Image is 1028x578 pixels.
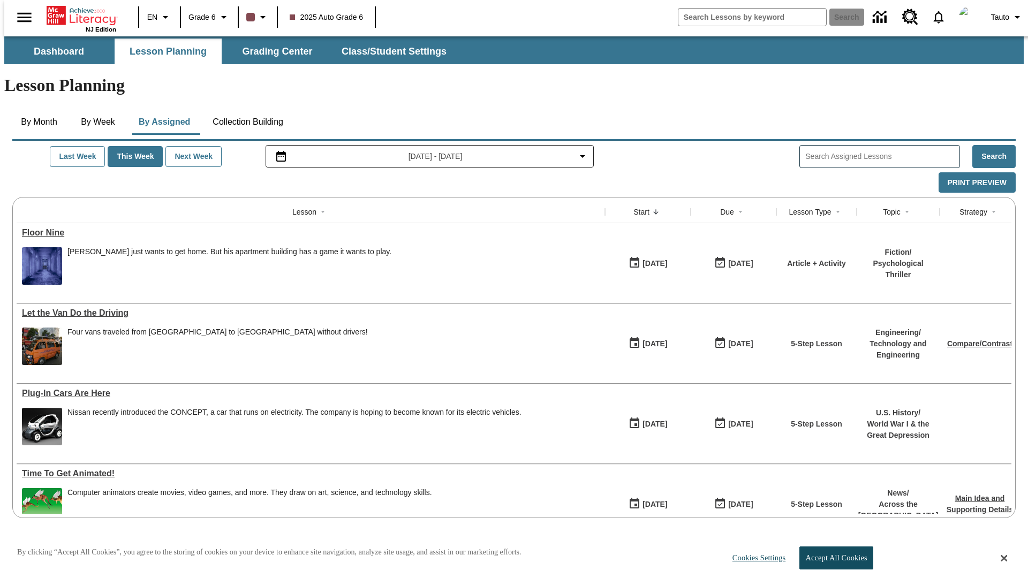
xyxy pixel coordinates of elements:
[270,150,589,163] button: Select the date range menu item
[333,39,455,64] button: Class/Student Settings
[242,7,274,27] button: Class color is dark brown. Change class color
[959,6,980,28] img: Avatar
[710,333,757,354] button: 10/13/25: Last day the lesson can be accessed
[723,547,790,569] button: Cookies Settings
[22,469,600,478] a: Time To Get Animated!, Lessons
[625,494,671,514] button: 10/13/25: First time the lesson was available
[959,207,987,217] div: Strategy
[22,228,600,238] div: Floor Nine
[991,12,1009,23] span: Tauto
[86,26,116,33] span: NJ Edition
[805,149,959,164] input: Search Assigned Lessons
[242,45,312,58] span: Grading Center
[720,207,734,217] div: Due
[290,12,364,23] span: 2025 Auto Grade 6
[642,498,667,511] div: [DATE]
[728,337,753,351] div: [DATE]
[12,109,66,135] button: By Month
[862,258,934,280] p: Psychological Thriller
[734,206,747,218] button: Sort
[789,207,831,217] div: Lesson Type
[625,414,671,434] button: 10/13/25: First time the lesson was available
[22,488,62,526] img: Four kangaroos with white wings, on a green background and flying over a field of yellow plants.
[642,417,667,431] div: [DATE]
[710,253,757,273] button: 10/13/25: Last day the lesson can be accessed
[22,308,600,318] div: Let the Van Do the Driving
[925,3,953,31] a: Notifications
[17,547,521,558] p: By clicking “Accept All Cookies”, you agree to the storing of cookies on your device to enhance s...
[862,338,934,361] p: Technology and Engineering
[799,546,873,569] button: Accept All Cookies
[47,4,116,33] div: Home
[625,333,671,354] button: 10/13/25: First time the lesson was available
[22,247,62,285] img: A gloomy hallway leads to an old elevator on a run-down floor of an apartment building
[147,12,157,23] span: EN
[409,151,463,162] span: [DATE] - [DATE]
[972,145,1016,168] button: Search
[987,7,1028,27] button: Profile/Settings
[862,327,934,338] p: Engineering /
[987,206,1000,218] button: Sort
[22,328,62,365] img: A driverless van with passengers driving down a street.
[858,499,939,521] p: Across the [GEOGRAPHIC_DATA]
[642,257,667,270] div: [DATE]
[67,488,432,497] div: Computer animators create movies, video games, and more. They draw on art, science, and technolog...
[34,45,84,58] span: Dashboard
[791,338,842,349] p: 5-Step Lesson
[188,12,216,23] span: Grade 6
[678,9,826,26] input: search field
[947,494,1013,514] a: Main Idea and Supporting Details
[142,7,177,27] button: Language: EN, Select a language
[710,414,757,434] button: 10/13/25: Last day the lesson can be accessed
[866,3,896,32] a: Data Center
[642,337,667,351] div: [DATE]
[947,339,1012,348] a: Compare/Contrast
[787,258,846,269] p: Article + Activity
[342,45,447,58] span: Class/Student Settings
[67,488,432,526] div: Computer animators create movies, video games, and more. They draw on art, science, and technolog...
[67,247,391,285] div: Ben just wants to get home. But his apartment building has a game it wants to play.
[108,146,163,167] button: This Week
[9,2,40,33] button: Open side menu
[292,207,316,217] div: Lesson
[625,253,671,273] button: 10/13/25: First time the lesson was available
[67,408,521,445] div: Nissan recently introduced the CONCEPT, a car that runs on electricity. The company is hoping to ...
[858,488,939,499] p: News /
[728,417,753,431] div: [DATE]
[316,206,329,218] button: Sort
[22,469,600,478] div: Time To Get Animated!
[67,328,368,365] div: Four vans traveled from Italy to China without drivers!
[883,207,901,217] div: Topic
[130,45,207,58] span: Lesson Planning
[204,109,292,135] button: Collection Building
[4,39,456,64] div: SubNavbar
[832,206,844,218] button: Sort
[50,146,105,167] button: Last Week
[862,419,934,441] p: World War I & the Great Depression
[728,257,753,270] div: [DATE]
[4,36,1024,64] div: SubNavbar
[576,150,589,163] svg: Collapse Date Range Filter
[184,7,235,27] button: Grade: Grade 6, Select a grade
[862,247,934,258] p: Fiction /
[710,494,757,514] button: 10/13/25: Last day the lesson can be accessed
[22,389,600,398] div: Plug-In Cars Are Here
[22,308,600,318] a: Let the Van Do the Driving, Lessons
[5,39,112,64] button: Dashboard
[67,408,521,417] div: Nissan recently introduced the CONCEPT, a car that runs on electricity. The company is hoping to ...
[862,407,934,419] p: U.S. History /
[4,75,1024,95] h1: Lesson Planning
[649,206,662,218] button: Sort
[896,3,925,32] a: Resource Center, Will open in new tab
[67,328,368,337] div: Four vans traveled from [GEOGRAPHIC_DATA] to [GEOGRAPHIC_DATA] without drivers!
[791,419,842,430] p: 5-Step Lesson
[130,109,199,135] button: By Assigned
[47,5,116,26] a: Home
[633,207,649,217] div: Start
[67,247,391,256] div: [PERSON_NAME] just wants to get home. But his apartment building has a game it wants to play.
[224,39,331,64] button: Grading Center
[1001,553,1007,563] button: Close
